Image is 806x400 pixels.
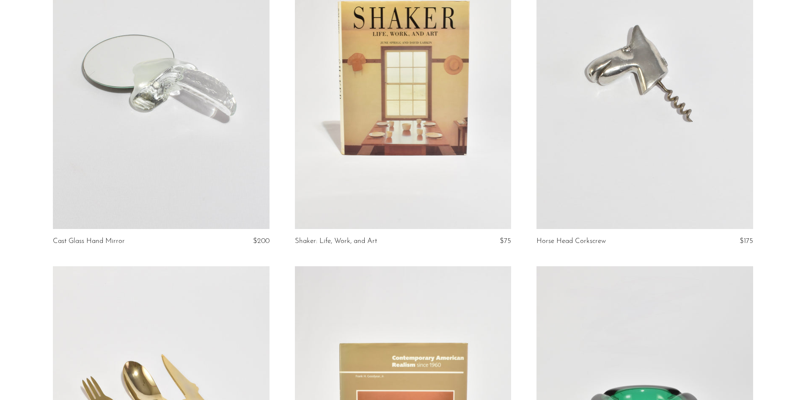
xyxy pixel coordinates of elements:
[500,237,511,245] span: $75
[295,237,377,245] a: Shaker: Life, Work, and Art
[253,237,270,245] span: $200
[53,237,125,245] a: Cast Glass Hand Mirror
[536,237,606,245] a: Horse Head Corkscrew
[740,237,753,245] span: $175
